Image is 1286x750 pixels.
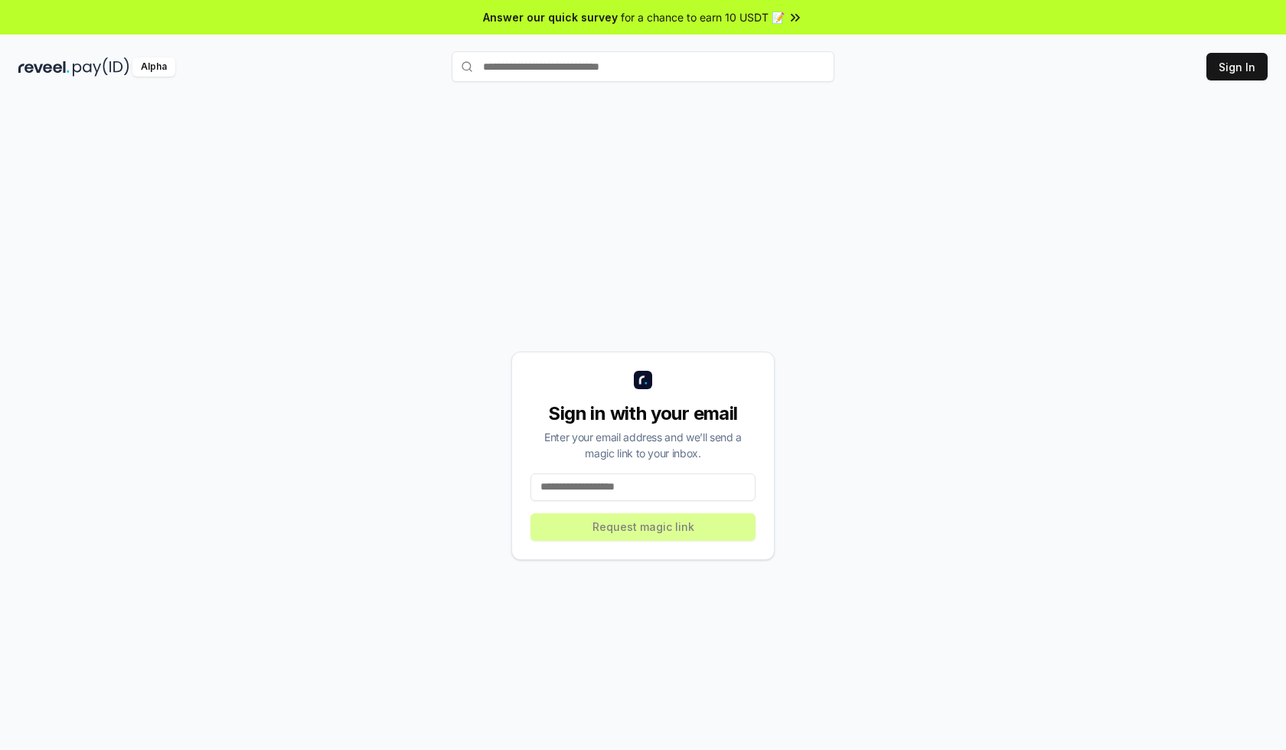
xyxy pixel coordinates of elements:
[530,429,756,461] div: Enter your email address and we’ll send a magic link to your inbox.
[18,57,70,77] img: reveel_dark
[1206,53,1268,80] button: Sign In
[73,57,129,77] img: pay_id
[132,57,175,77] div: Alpha
[483,9,618,25] span: Answer our quick survey
[530,401,756,426] div: Sign in with your email
[621,9,785,25] span: for a chance to earn 10 USDT 📝
[634,371,652,389] img: logo_small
